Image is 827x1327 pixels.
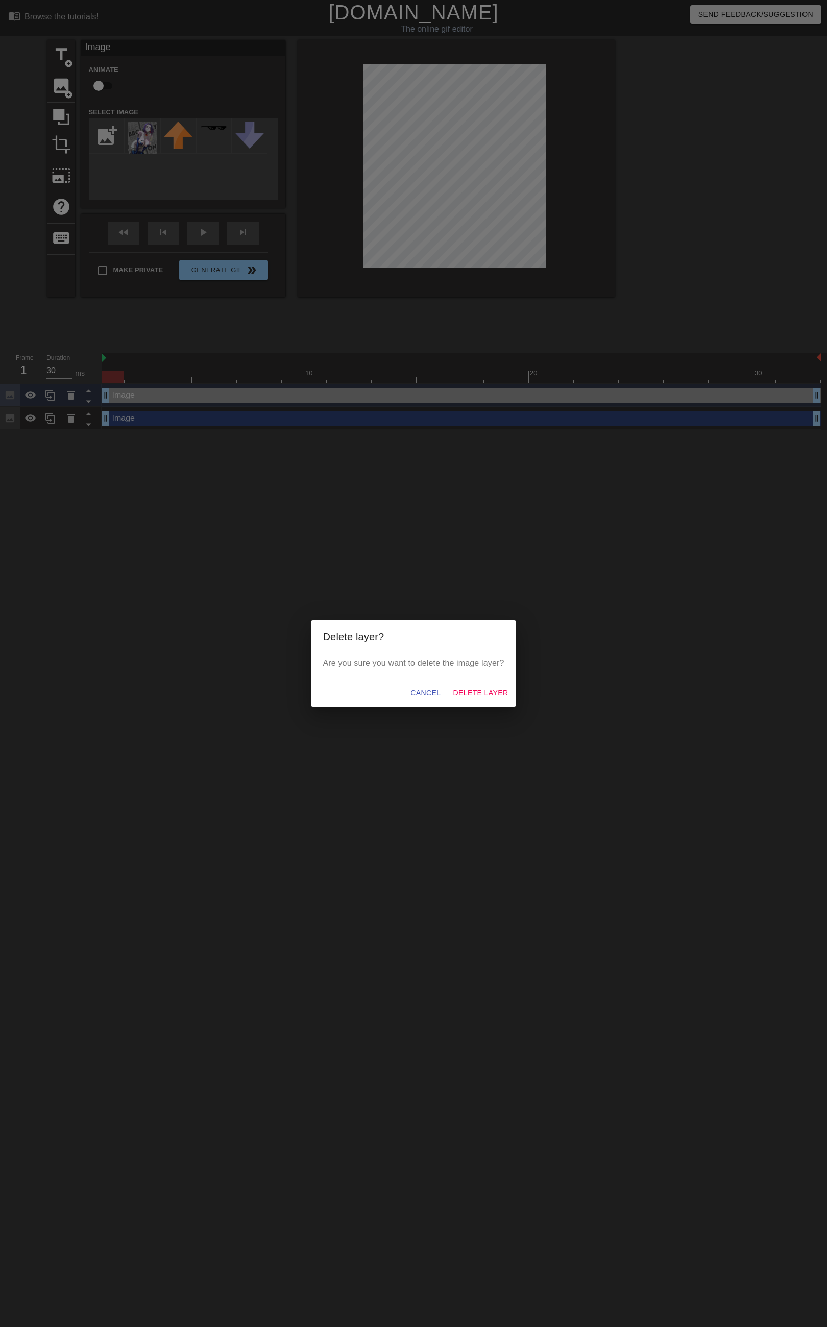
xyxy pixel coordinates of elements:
[323,657,504,669] p: Are you sure you want to delete the image layer?
[449,684,512,703] button: Delete Layer
[410,687,441,699] span: Cancel
[406,684,445,703] button: Cancel
[453,687,508,699] span: Delete Layer
[323,629,504,645] h2: Delete layer?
